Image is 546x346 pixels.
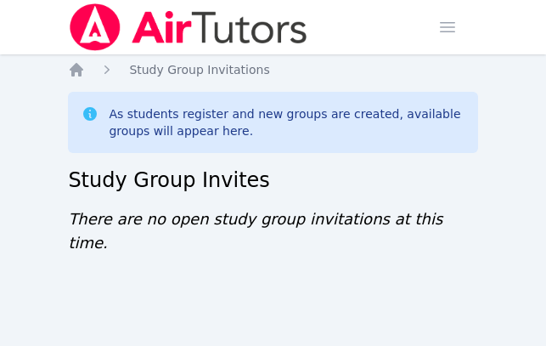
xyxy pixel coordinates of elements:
[109,105,464,139] div: As students register and new groups are created, available groups will appear here.
[68,210,442,252] span: There are no open study group invitations at this time.
[129,61,269,78] a: Study Group Invitations
[68,61,477,78] nav: Breadcrumb
[68,167,477,194] h2: Study Group Invites
[129,63,269,77] span: Study Group Invitations
[68,3,308,51] img: Air Tutors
